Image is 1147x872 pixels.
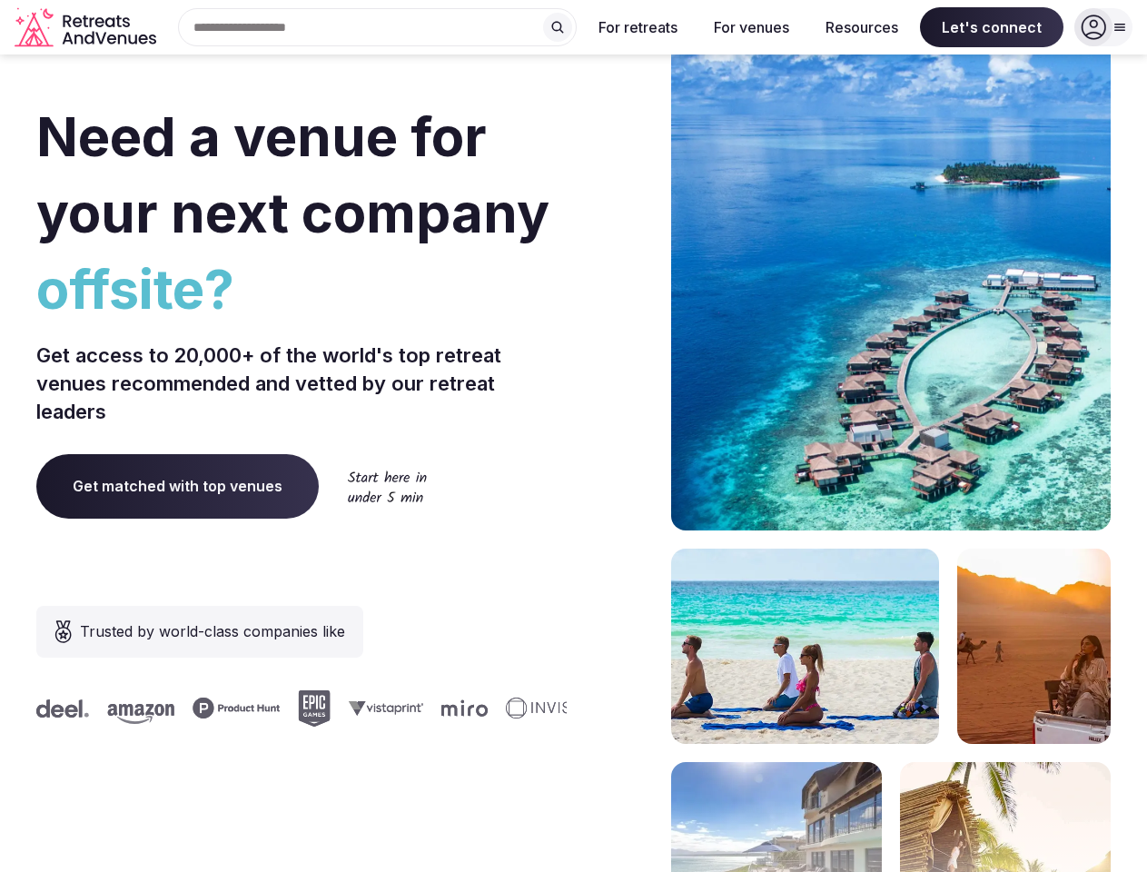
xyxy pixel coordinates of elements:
span: Let's connect [920,7,1063,47]
svg: Deel company logo [35,699,88,718]
a: Visit the homepage [15,7,160,48]
span: Need a venue for your next company [36,104,549,245]
svg: Invisible company logo [505,698,605,719]
span: Trusted by world-class companies like [80,620,345,642]
svg: Vistaprint company logo [348,700,422,716]
svg: Miro company logo [440,699,487,717]
span: offsite? [36,251,567,327]
img: woman sitting in back of truck with camels [957,549,1111,744]
a: Get matched with top venues [36,454,319,518]
p: Get access to 20,000+ of the world's top retreat venues recommended and vetted by our retreat lea... [36,342,567,425]
svg: Retreats and Venues company logo [15,7,160,48]
button: Resources [811,7,913,47]
button: For retreats [584,7,692,47]
svg: Epic Games company logo [297,690,330,727]
img: yoga on tropical beach [671,549,939,744]
button: For venues [699,7,804,47]
img: Start here in under 5 min [348,471,427,502]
